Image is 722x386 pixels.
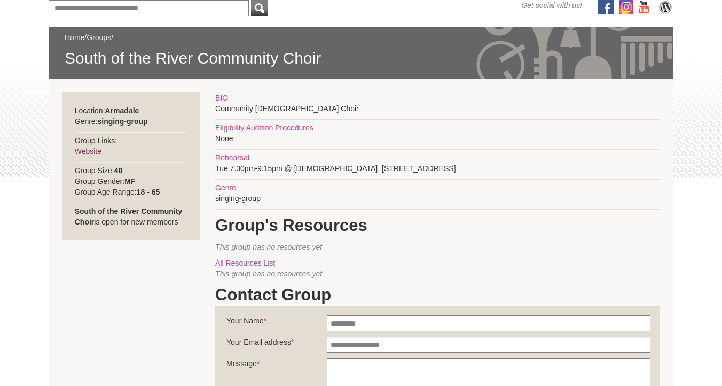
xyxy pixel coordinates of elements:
[215,152,660,163] div: Rehearsal
[98,117,148,126] strong: singing-group
[215,215,660,236] h1: Group's Resources
[215,258,660,268] div: All Resources List
[75,207,182,226] strong: South of the River Community Choir
[226,315,327,331] label: Your Name
[215,92,660,103] div: BIO
[215,182,660,193] div: Genre
[62,92,200,240] div: Location: Genre: Group Links: Group Size: Group Gender: Group Age Range: is open for new members
[65,33,84,42] a: Home
[226,337,327,353] label: Your Email address
[215,122,660,133] div: Eligibility Audition Procedures
[215,243,322,251] span: This group has no resources yet
[105,106,139,115] strong: Armadale
[65,32,657,68] div: / /
[65,48,657,68] span: South of the River Community Choir
[114,166,123,175] strong: 40
[75,147,101,156] a: Website
[124,177,135,186] strong: MF
[226,358,327,374] label: Message
[215,269,322,278] span: This group has no resources yet
[137,188,160,196] strong: 18 - 65
[87,33,111,42] a: Groups
[215,284,660,306] h1: Contact Group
